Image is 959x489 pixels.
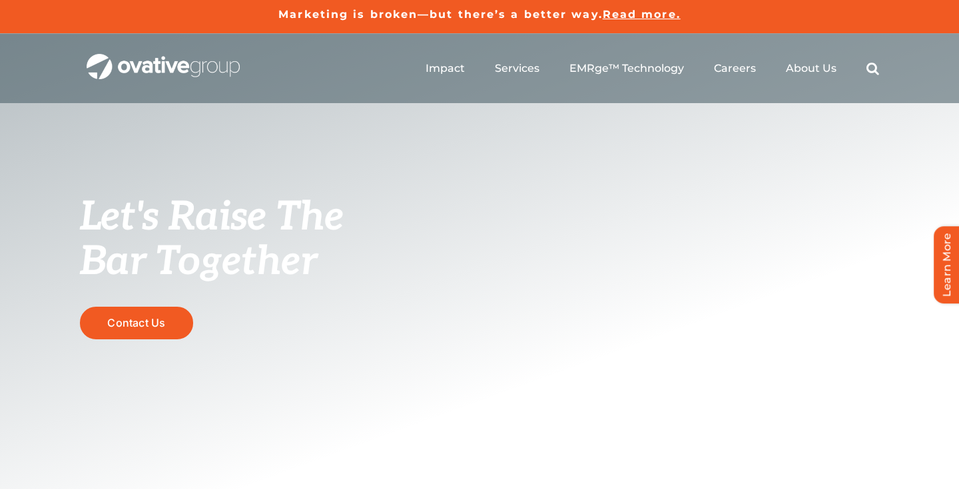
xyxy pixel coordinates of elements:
[426,47,879,90] nav: Menu
[786,62,836,75] a: About Us
[495,62,539,75] a: Services
[569,62,684,75] a: EMRge™ Technology
[603,8,681,21] a: Read more.
[714,62,756,75] a: Careers
[278,8,603,21] a: Marketing is broken—but there’s a better way.
[80,194,344,242] span: Let's Raise The
[866,62,879,75] a: Search
[80,307,193,339] a: Contact Us
[107,317,165,329] span: Contact Us
[426,62,465,75] a: Impact
[80,238,317,286] span: Bar Together
[87,53,240,65] a: OG_Full_horizontal_WHT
